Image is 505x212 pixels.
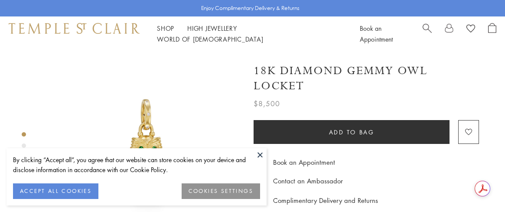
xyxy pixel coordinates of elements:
[329,127,375,137] span: Add to bag
[9,23,140,33] img: Temple St. Clair
[466,23,475,36] a: View Wishlist
[488,23,496,45] a: Open Shopping Bag
[423,23,432,45] a: Search
[254,63,479,94] h1: 18K Diamond Gemmy Owl Locket
[13,183,98,199] button: ACCEPT ALL COOKIES
[273,157,335,167] a: Book an Appointment
[201,4,300,13] p: Enjoy Complimentary Delivery & Returns
[360,24,393,43] a: Book an Appointment
[254,98,280,109] span: $8,500
[13,155,260,175] div: By clicking “Accept all”, you agree that our website can store cookies on your device and disclos...
[273,176,343,186] div: Contact an Ambassador
[157,35,263,43] a: World of [DEMOGRAPHIC_DATA]World of [DEMOGRAPHIC_DATA]
[22,130,26,166] div: Product gallery navigation
[273,195,378,206] p: Complimentary Delivery and Returns
[182,183,260,199] button: COOKIES SETTINGS
[462,171,496,203] iframe: Gorgias live chat messenger
[157,24,174,33] a: ShopShop
[254,120,450,144] button: Add to bag
[157,23,340,45] nav: Main navigation
[187,24,237,33] a: High JewelleryHigh Jewellery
